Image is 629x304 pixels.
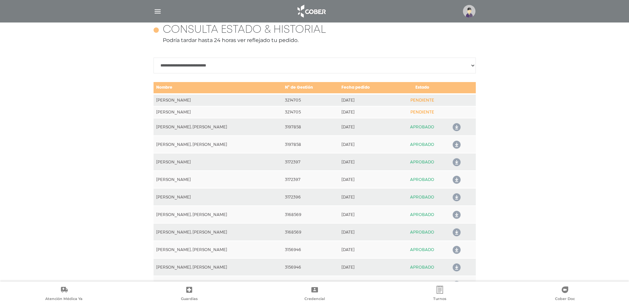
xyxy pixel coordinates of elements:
[154,206,283,223] td: [PERSON_NAME], [PERSON_NAME]
[339,276,396,293] td: [DATE]
[396,171,449,188] td: APROBADO
[154,188,283,206] td: [PERSON_NAME]
[154,7,162,16] img: Cober_menu-lines-white.svg
[339,241,396,258] td: [DATE]
[377,286,502,303] a: Turnos
[154,171,283,188] td: [PERSON_NAME]
[163,24,326,36] h4: Consulta estado & historial
[396,188,449,206] td: APROBADO
[252,286,377,303] a: Credencial
[282,276,339,293] td: 3137934
[126,286,252,303] a: Guardias
[154,36,476,44] p: Podría tardar hasta 24 horas ver reflejado tu pedido.
[396,94,449,106] td: PENDIENTE
[339,82,396,94] td: Fecha pedido
[396,241,449,258] td: APROBADO
[339,223,396,241] td: [DATE]
[282,241,339,258] td: 3156946
[154,276,283,293] td: [PERSON_NAME], [PERSON_NAME]
[282,94,339,106] td: 3214705
[154,118,283,136] td: [PERSON_NAME], [PERSON_NAME]
[396,136,449,153] td: APROBADO
[282,82,339,94] td: N° de Gestión
[339,258,396,276] td: [DATE]
[282,118,339,136] td: 3197858
[396,223,449,241] td: APROBADO
[154,223,283,241] td: [PERSON_NAME], [PERSON_NAME]
[339,118,396,136] td: [DATE]
[339,106,396,118] td: [DATE]
[396,258,449,276] td: APROBADO
[463,5,475,18] img: profile-placeholder.svg
[339,171,396,188] td: [DATE]
[181,296,198,302] span: Guardias
[282,153,339,171] td: 3172397
[339,206,396,223] td: [DATE]
[282,188,339,206] td: 3172396
[294,3,329,19] img: logo_cober_home-white.png
[503,286,628,303] a: Cober Doc
[282,223,339,241] td: 3168569
[154,136,283,153] td: [PERSON_NAME], [PERSON_NAME]
[339,188,396,206] td: [DATE]
[154,82,283,94] td: Nombre
[154,241,283,258] td: [PERSON_NAME], [PERSON_NAME]
[339,153,396,171] td: [DATE]
[396,106,449,118] td: PENDIENTE
[433,296,446,302] span: Turnos
[555,296,575,302] span: Cober Doc
[339,94,396,106] td: [DATE]
[304,296,325,302] span: Credencial
[282,206,339,223] td: 3168569
[396,82,449,94] td: Estado
[396,276,449,293] td: APROBADO
[1,286,126,303] a: Atención Médica Ya
[154,106,283,118] td: [PERSON_NAME]
[339,136,396,153] td: [DATE]
[282,106,339,118] td: 3214705
[282,171,339,188] td: 3172397
[396,153,449,171] td: APROBADO
[45,296,83,302] span: Atención Médica Ya
[282,136,339,153] td: 3197858
[396,118,449,136] td: APROBADO
[396,206,449,223] td: APROBADO
[154,94,283,106] td: [PERSON_NAME]
[282,258,339,276] td: 3156946
[154,258,283,276] td: [PERSON_NAME], [PERSON_NAME]
[154,153,283,171] td: [PERSON_NAME]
